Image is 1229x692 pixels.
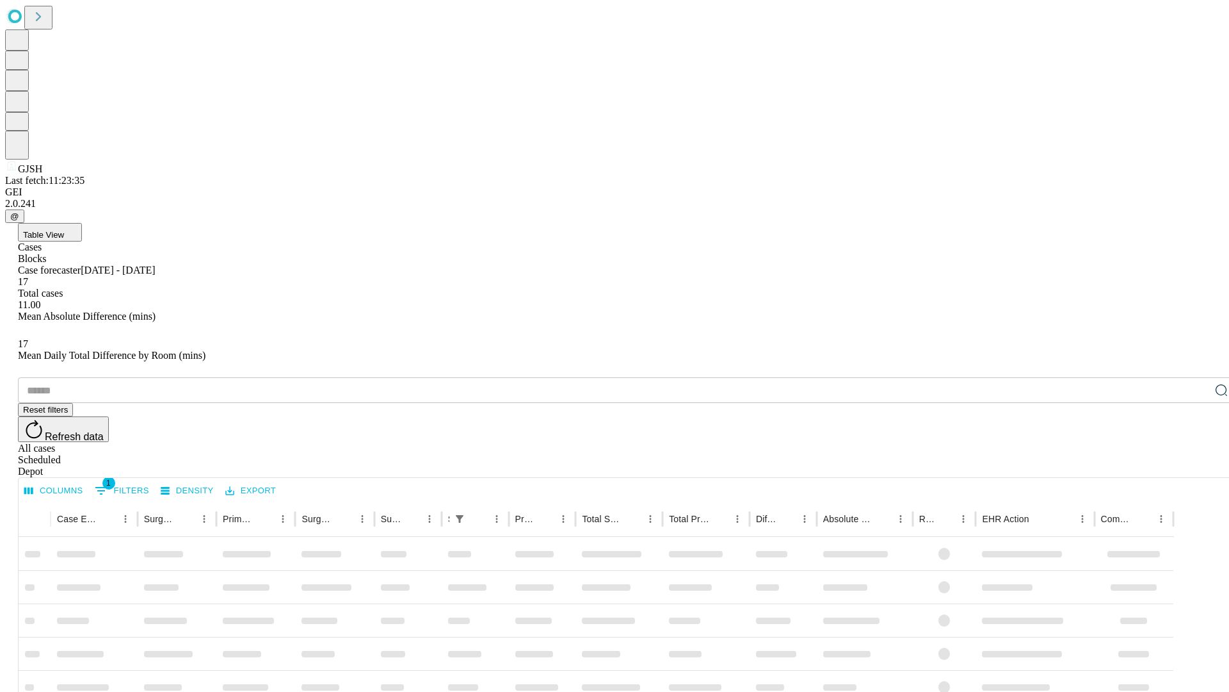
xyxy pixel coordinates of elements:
button: Menu [195,510,213,528]
span: @ [10,211,19,221]
span: 1 [102,477,115,490]
button: Reset filters [18,403,73,416]
div: Case Epic Id [57,514,97,524]
span: Last fetch: 11:23:35 [5,175,84,186]
button: Sort [623,510,641,528]
button: Sort [1031,510,1048,528]
button: Menu [728,510,746,528]
button: Menu [892,510,910,528]
button: Menu [954,510,972,528]
div: Scheduled In Room Duration [448,514,449,524]
div: Comments [1101,514,1133,524]
button: Menu [796,510,814,528]
span: Refresh data [45,431,104,442]
div: Predicted In Room Duration [515,514,536,524]
div: Surgery Date [381,514,401,524]
button: Menu [116,510,134,528]
button: Menu [421,510,438,528]
span: GJSH [18,163,42,174]
div: Total Scheduled Duration [582,514,622,524]
button: Menu [488,510,506,528]
div: Total Predicted Duration [669,514,709,524]
span: Mean Daily Total Difference by Room (mins) [18,350,205,361]
div: Primary Service [223,514,255,524]
div: Difference [756,514,776,524]
button: Table View [18,223,82,242]
button: Sort [470,510,488,528]
button: Sort [335,510,353,528]
span: 17 [18,276,28,287]
div: 1 active filter [451,510,469,528]
button: Sort [177,510,195,528]
span: Case forecaster [18,265,81,276]
div: EHR Action [982,514,1029,524]
span: [DATE] - [DATE] [81,265,155,276]
button: Sort [711,510,728,528]
span: 17 [18,338,28,349]
span: Table View [23,230,64,240]
span: Mean Absolute Difference (mins) [18,311,156,322]
button: Show filters [92,481,152,501]
button: Menu [1152,510,1170,528]
button: Menu [554,510,572,528]
button: Sort [403,510,421,528]
button: Show filters [451,510,469,528]
span: Reset filters [23,405,68,415]
button: Menu [641,510,659,528]
button: Menu [1073,510,1091,528]
button: Menu [274,510,292,528]
div: Absolute Difference [823,514,872,524]
span: 11.00 [18,299,40,310]
button: Sort [778,510,796,528]
div: Resolved in EHR [919,514,936,524]
button: Sort [536,510,554,528]
button: Menu [353,510,371,528]
button: Sort [874,510,892,528]
button: Export [222,481,279,501]
button: Select columns [21,481,86,501]
button: @ [5,210,24,223]
span: Total cases [18,288,63,299]
div: Surgery Name [301,514,333,524]
button: Sort [1134,510,1152,528]
button: Density [157,481,217,501]
button: Sort [256,510,274,528]
button: Refresh data [18,416,109,442]
button: Sort [99,510,116,528]
div: 2.0.241 [5,198,1224,210]
div: GEI [5,186,1224,198]
button: Sort [936,510,954,528]
div: Surgeon Name [144,514,176,524]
